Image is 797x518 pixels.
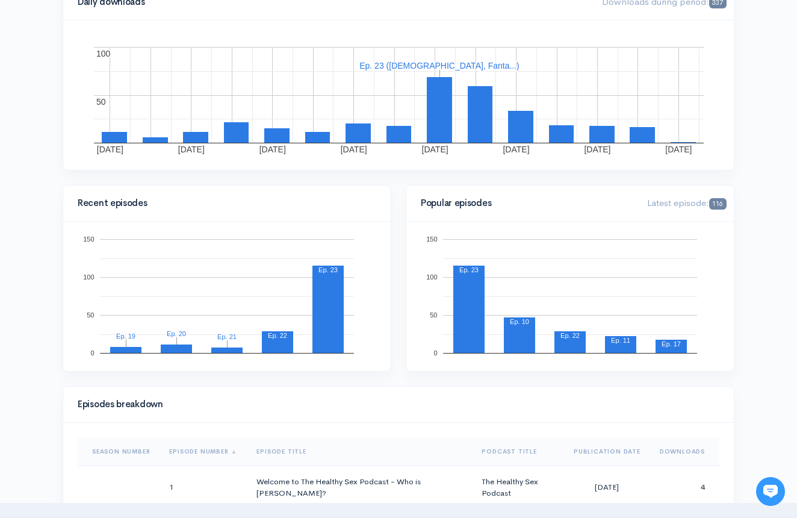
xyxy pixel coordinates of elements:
td: 4 [650,466,719,509]
td: The Healthy Sex Podcast [472,466,563,509]
svg: A chart. [421,236,719,357]
text: 0 [433,349,437,357]
svg: A chart. [78,236,376,357]
text: 50 [96,97,106,107]
text: Ep. 23 [318,266,338,273]
h2: Just let us know if you need anything and we'll be happy to help! 🙂 [18,80,223,138]
span: Latest episode: [647,197,727,208]
text: Ep. 20 [167,330,186,337]
th: Sort column [564,437,650,466]
text: Ep. 11 [611,337,630,344]
th: Sort column [650,437,719,466]
text: [DATE] [178,145,205,154]
p: Find an answer quickly [16,207,225,221]
span: 116 [709,198,727,210]
h1: Hi 👋 [18,58,223,78]
svg: A chart. [78,35,719,155]
td: [DATE] [564,466,650,509]
text: Ep. 23 ([DEMOGRAPHIC_DATA], Fanta...) [359,61,519,70]
text: [DATE] [503,145,529,154]
td: Welcome to The Healthy Sex Podcast - Who is [PERSON_NAME]? [247,466,472,509]
text: [DATE] [97,145,123,154]
text: 50 [430,311,437,319]
text: Ep. 22 [268,332,287,339]
text: 50 [87,311,94,319]
text: [DATE] [341,145,367,154]
text: [DATE] [259,145,286,154]
text: Ep. 17 [662,340,681,348]
text: 150 [426,236,437,243]
th: Sort column [78,437,160,466]
text: 100 [83,273,94,281]
th: Sort column [160,437,247,466]
th: Sort column [247,437,472,466]
text: Ep. 10 [510,318,529,325]
text: 100 [96,49,111,58]
text: Ep. 22 [560,332,580,339]
text: 150 [83,236,94,243]
text: Ep. 23 [459,266,479,273]
h4: Episodes breakdown [78,399,712,410]
span: New conversation [78,167,144,176]
text: 0 [90,349,94,357]
text: Ep. 21 [217,333,237,340]
text: Ep. 19 [116,332,135,340]
h4: Recent episodes [78,198,369,208]
td: 1 [160,466,247,509]
iframe: gist-messenger-bubble-iframe [756,477,785,506]
text: [DATE] [422,145,448,154]
text: [DATE] [584,145,610,154]
text: 100 [426,273,437,281]
text: [DATE] [665,145,692,154]
th: Sort column [472,437,563,466]
input: Search articles [35,226,215,251]
button: New conversation [19,160,222,184]
h4: Popular episodes [421,198,633,208]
